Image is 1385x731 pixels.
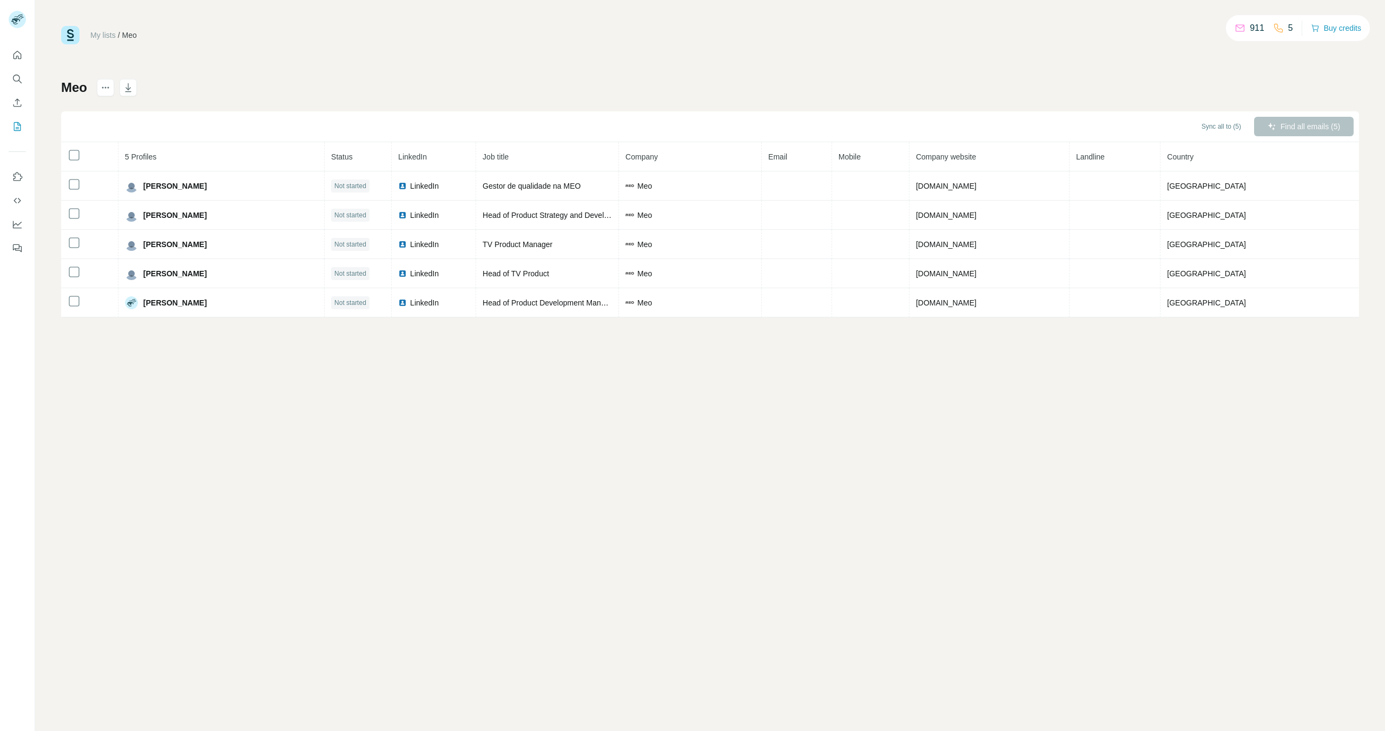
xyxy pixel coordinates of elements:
p: 911 [1250,22,1264,35]
button: My lists [9,117,26,136]
span: Head of TV Product [483,269,549,278]
img: company-logo [625,214,634,217]
li: / [118,30,120,41]
span: LinkedIn [410,239,439,250]
img: LinkedIn logo [398,182,407,190]
button: Search [9,69,26,89]
span: [GEOGRAPHIC_DATA] [1167,240,1246,249]
span: Sync all to (5) [1202,122,1241,131]
img: company-logo [625,301,634,304]
span: LinkedIn [410,181,439,191]
span: Meo [637,181,652,191]
span: [GEOGRAPHIC_DATA] [1167,211,1246,220]
span: Meo [637,297,652,308]
span: Not started [334,298,366,308]
button: Feedback [9,238,26,258]
span: Mobile [839,152,861,161]
span: Country [1167,152,1193,161]
h1: Meo [61,79,87,96]
span: [PERSON_NAME] [143,268,207,279]
span: LinkedIn [410,297,439,308]
img: company-logo [625,184,634,188]
span: [DOMAIN_NAME] [916,182,977,190]
button: Use Surfe API [9,191,26,210]
span: [PERSON_NAME] [143,181,207,191]
span: Landline [1076,152,1105,161]
img: Avatar [125,238,138,251]
span: Gestor de qualidade na MEO [483,182,581,190]
span: [GEOGRAPHIC_DATA] [1167,182,1246,190]
span: LinkedIn [398,152,427,161]
span: [GEOGRAPHIC_DATA] [1167,269,1246,278]
span: Status [331,152,353,161]
img: Avatar [125,209,138,222]
img: LinkedIn logo [398,211,407,220]
span: Meo [637,268,652,279]
span: Job title [483,152,509,161]
span: Company website [916,152,976,161]
span: LinkedIn [410,210,439,221]
span: Meo [637,210,652,221]
img: Avatar [125,180,138,192]
button: Buy credits [1311,21,1361,36]
span: Company [625,152,658,161]
button: Use Surfe on LinkedIn [9,167,26,187]
img: company-logo [625,272,634,275]
span: Not started [334,240,366,249]
span: [GEOGRAPHIC_DATA] [1167,298,1246,307]
span: Head of Product Development Management - B2B [483,298,651,307]
button: Sync all to (5) [1194,118,1249,135]
a: My lists [90,31,116,39]
span: [PERSON_NAME] [143,239,207,250]
span: Not started [334,181,366,191]
img: company-logo [625,243,634,246]
span: [DOMAIN_NAME] [916,211,977,220]
span: [DOMAIN_NAME] [916,240,977,249]
img: LinkedIn logo [398,298,407,307]
span: [DOMAIN_NAME] [916,269,977,278]
span: [PERSON_NAME] [143,297,207,308]
button: Quick start [9,45,26,65]
img: Surfe Logo [61,26,80,44]
img: Avatar [125,267,138,280]
img: LinkedIn logo [398,269,407,278]
button: Dashboard [9,215,26,234]
span: Not started [334,210,366,220]
span: Email [768,152,787,161]
span: [PERSON_NAME] [143,210,207,221]
span: TV Product Manager [483,240,552,249]
button: actions [97,79,114,96]
span: Not started [334,269,366,278]
div: Meo [122,30,137,41]
span: LinkedIn [410,268,439,279]
span: Meo [637,239,652,250]
span: Head of Product Strategy and Development [483,211,629,220]
span: 5 Profiles [125,152,156,161]
span: [DOMAIN_NAME] [916,298,977,307]
img: LinkedIn logo [398,240,407,249]
button: Enrich CSV [9,93,26,112]
img: Avatar [125,296,138,309]
p: 5 [1288,22,1293,35]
